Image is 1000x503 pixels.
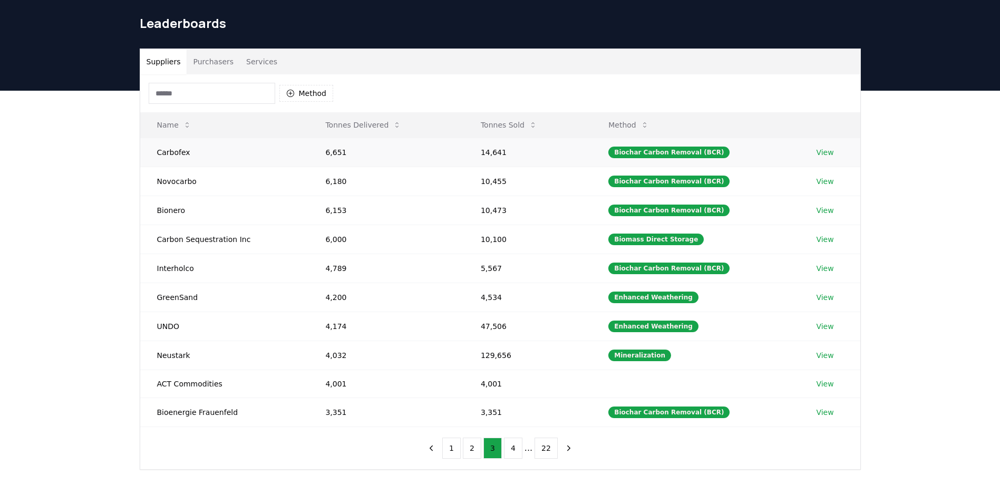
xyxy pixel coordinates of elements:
[535,438,558,459] button: 22
[308,370,463,398] td: 4,001
[308,312,463,341] td: 4,174
[464,370,591,398] td: 4,001
[317,114,410,136] button: Tonnes Delivered
[140,15,861,32] h1: Leaderboards
[816,407,833,418] a: View
[308,283,463,312] td: 4,200
[560,438,578,459] button: next page
[240,49,284,74] button: Services
[140,283,309,312] td: GreenSand
[308,341,463,370] td: 4,032
[140,254,309,283] td: Interholco
[308,167,463,196] td: 6,180
[464,138,591,167] td: 14,641
[308,254,463,283] td: 4,789
[608,176,730,187] div: Biochar Carbon Removal (BCR)
[464,254,591,283] td: 5,567
[464,167,591,196] td: 10,455
[483,438,502,459] button: 3
[816,379,833,389] a: View
[816,263,833,274] a: View
[816,147,833,158] a: View
[608,407,730,418] div: Biochar Carbon Removal (BCR)
[140,225,309,254] td: Carbon Sequestration Inc
[308,196,463,225] td: 6,153
[608,350,671,361] div: Mineralization
[816,350,833,361] a: View
[464,312,591,341] td: 47,506
[140,138,309,167] td: Carbofex
[600,114,657,136] button: Method
[140,341,309,370] td: Neustark
[816,292,833,303] a: View
[525,442,532,454] li: ...
[464,225,591,254] td: 10,100
[140,196,309,225] td: Bionero
[608,234,704,245] div: Biomass Direct Storage
[464,398,591,427] td: 3,351
[504,438,522,459] button: 4
[279,85,334,102] button: Method
[187,49,240,74] button: Purchasers
[816,321,833,332] a: View
[464,196,591,225] td: 10,473
[149,114,200,136] button: Name
[464,283,591,312] td: 4,534
[608,263,730,274] div: Biochar Carbon Removal (BCR)
[140,167,309,196] td: Novocarbo
[816,205,833,216] a: View
[608,205,730,216] div: Biochar Carbon Removal (BCR)
[816,176,833,187] a: View
[472,114,546,136] button: Tonnes Sold
[140,49,187,74] button: Suppliers
[140,312,309,341] td: UNDO
[140,370,309,398] td: ACT Commodities
[464,341,591,370] td: 129,656
[608,292,698,303] div: Enhanced Weathering
[442,438,461,459] button: 1
[608,321,698,332] div: Enhanced Weathering
[308,138,463,167] td: 6,651
[308,225,463,254] td: 6,000
[422,438,440,459] button: previous page
[463,438,481,459] button: 2
[816,234,833,245] a: View
[140,398,309,427] td: Bioenergie Frauenfeld
[308,398,463,427] td: 3,351
[608,147,730,158] div: Biochar Carbon Removal (BCR)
